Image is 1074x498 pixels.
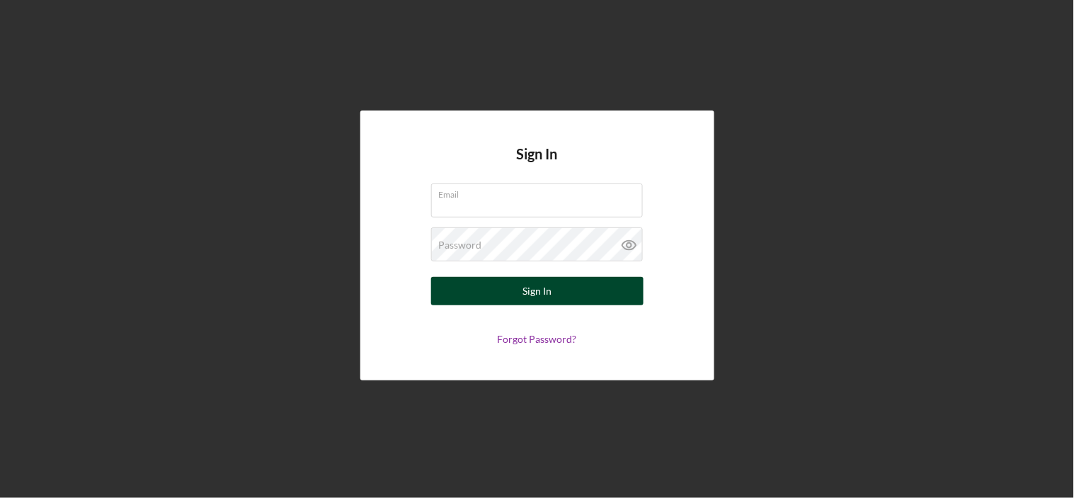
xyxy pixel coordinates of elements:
[498,333,577,345] a: Forgot Password?
[439,184,643,200] label: Email
[431,277,644,305] button: Sign In
[517,146,558,183] h4: Sign In
[439,239,482,251] label: Password
[522,277,552,305] div: Sign In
